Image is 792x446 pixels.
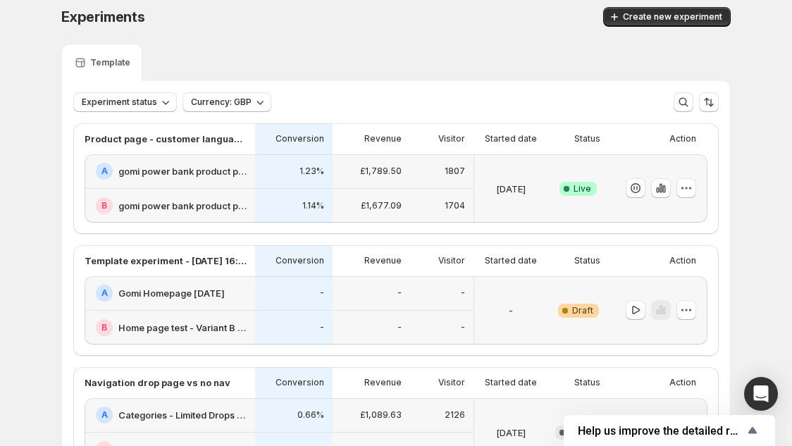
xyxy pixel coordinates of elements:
p: Navigation drop page vs no nav [85,376,230,390]
p: - [320,322,324,333]
h2: B [101,200,107,211]
span: Create new experiment [623,11,722,23]
p: Visitor [438,377,465,388]
p: Revenue [364,133,402,144]
p: Revenue [364,255,402,266]
h2: gomi power bank product page - [DATE] test [118,199,247,213]
p: - [461,322,465,333]
p: £1,089.63 [360,409,402,421]
button: Sort the results [699,92,719,112]
button: Experiment status [73,92,177,112]
p: 1.23% [299,166,324,177]
p: Visitor [438,133,465,144]
h2: A [101,287,108,299]
p: Status [574,133,600,144]
p: [DATE] [496,426,526,440]
h2: A [101,409,108,421]
p: 0.66% [297,409,324,421]
p: Visitor [438,255,465,266]
p: Template experiment - [DATE] 16:31:33 [85,254,247,268]
span: Currency: GBP [191,97,252,108]
p: 2126 [445,409,465,421]
h2: Categories - Limited Drops - LIVE- MAY NO NAV [118,408,247,422]
p: Action [669,255,696,266]
p: - [397,287,402,299]
p: Conversion [276,255,324,266]
p: Started date [485,133,537,144]
p: Action [669,377,696,388]
div: Open Intercom Messenger [744,377,778,411]
p: Template [90,57,130,68]
span: Draft [572,305,593,316]
button: Create new experiment [603,7,731,27]
p: £1,789.50 [360,166,402,177]
p: Conversion [276,377,324,388]
p: Started date [485,255,537,266]
button: Currency: GBP [182,92,271,112]
p: - [397,322,402,333]
button: Show survey - Help us improve the detailed report for A/B campaigns [578,422,761,439]
h2: gomi power bank product page [118,164,247,178]
h2: Gomi Homepage [DATE] [118,286,225,300]
p: Conversion [276,133,324,144]
h2: Home page test - Variant B [DATE] [118,321,247,335]
span: Live [574,183,591,194]
h2: B [101,322,107,333]
p: Action [669,133,696,144]
h2: A [101,166,108,177]
p: £1,677.09 [361,200,402,211]
p: 1807 [445,166,465,177]
p: - [509,304,513,318]
p: Status [574,377,600,388]
p: 1.14% [302,200,324,211]
p: - [320,287,324,299]
p: Revenue [364,377,402,388]
span: Experiment status [82,97,157,108]
span: Help us improve the detailed report for A/B campaigns [578,424,744,438]
p: 1704 [445,200,465,211]
p: [DATE] [496,182,526,196]
p: Status [574,255,600,266]
p: - [461,287,465,299]
p: Product page - customer language test [85,132,247,146]
span: Experiments [61,8,145,25]
p: Started date [485,377,537,388]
